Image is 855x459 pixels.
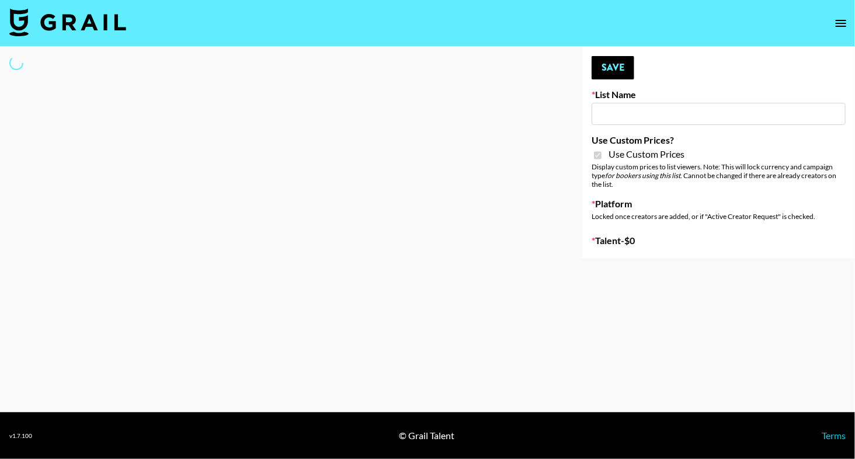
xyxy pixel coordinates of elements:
[9,8,126,36] img: Grail Talent
[592,212,846,221] div: Locked once creators are added, or if "Active Creator Request" is checked.
[822,430,846,441] a: Terms
[592,134,846,146] label: Use Custom Prices?
[9,432,32,440] div: v 1.7.100
[592,162,846,189] div: Display custom prices to list viewers. Note: This will lock currency and campaign type . Cannot b...
[829,12,853,35] button: open drawer
[592,198,846,210] label: Platform
[399,430,455,441] div: © Grail Talent
[592,56,634,79] button: Save
[592,235,846,246] label: Talent - $ 0
[609,148,684,160] span: Use Custom Prices
[605,171,680,180] em: for bookers using this list
[592,89,846,100] label: List Name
